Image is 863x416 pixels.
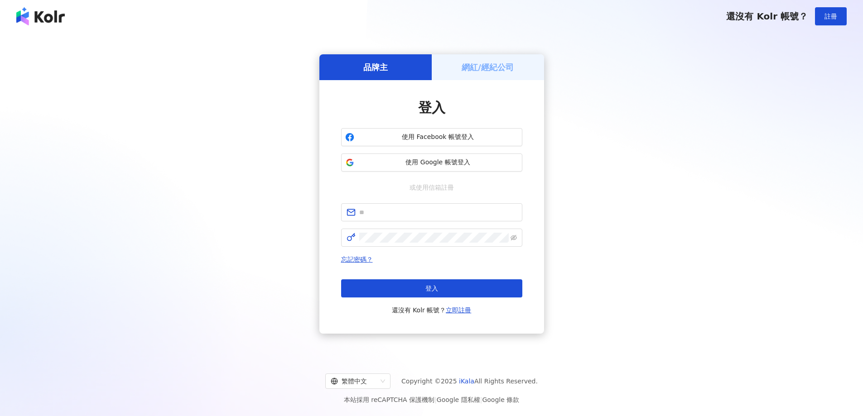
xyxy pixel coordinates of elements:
[403,182,460,192] span: 或使用信箱註冊
[16,7,65,25] img: logo
[482,396,519,403] a: Google 條款
[511,234,517,241] span: eye-invisible
[446,306,471,314] a: 立即註冊
[459,378,474,385] a: iKala
[434,396,437,403] span: |
[363,62,388,73] h5: 品牌主
[480,396,482,403] span: |
[341,153,522,172] button: 使用 Google 帳號登入
[401,376,538,387] span: Copyright © 2025 All Rights Reserved.
[341,128,522,146] button: 使用 Facebook 帳號登入
[344,394,519,405] span: 本站採用 reCAPTCHA 保護機制
[462,62,514,73] h5: 網紅/經紀公司
[824,13,837,20] span: 註冊
[358,158,518,167] span: 使用 Google 帳號登入
[437,396,480,403] a: Google 隱私權
[341,279,522,297] button: 登入
[815,7,847,25] button: 註冊
[392,305,472,316] span: 還沒有 Kolr 帳號？
[425,285,438,292] span: 登入
[331,374,377,388] div: 繁體中文
[418,100,445,115] span: 登入
[358,133,518,142] span: 使用 Facebook 帳號登入
[341,256,373,263] a: 忘記密碼？
[726,11,808,22] span: 還沒有 Kolr 帳號？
